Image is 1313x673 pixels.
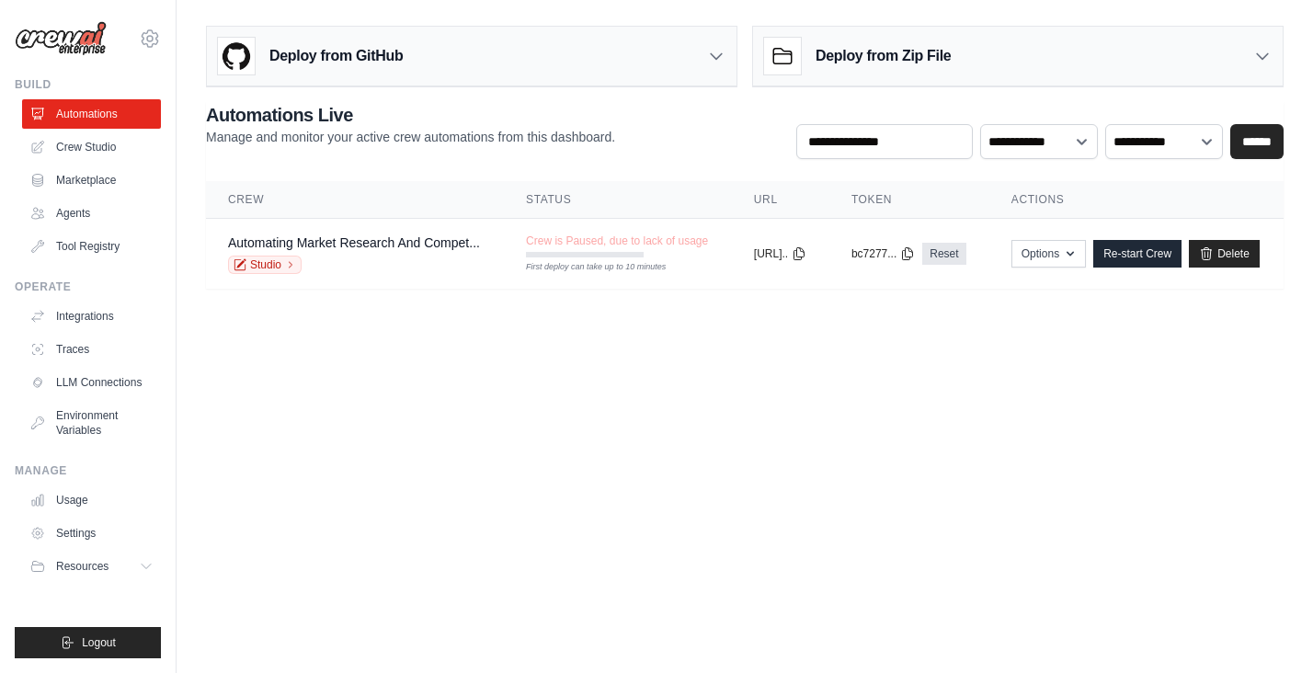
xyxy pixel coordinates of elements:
[851,246,915,261] button: bc7277...
[206,128,615,146] p: Manage and monitor your active crew automations from this dashboard.
[15,627,161,658] button: Logout
[22,199,161,228] a: Agents
[15,77,161,92] div: Build
[816,45,951,67] h3: Deploy from Zip File
[206,102,615,128] h2: Automations Live
[22,519,161,548] a: Settings
[82,635,116,650] span: Logout
[269,45,403,67] h3: Deploy from GitHub
[206,181,504,219] th: Crew
[22,99,161,129] a: Automations
[22,132,161,162] a: Crew Studio
[22,485,161,515] a: Usage
[732,181,829,219] th: URL
[22,302,161,331] a: Integrations
[228,235,480,250] a: Automating Market Research And Compet...
[1011,240,1086,268] button: Options
[526,261,644,274] div: First deploy can take up to 10 minutes
[526,234,708,248] span: Crew is Paused, due to lack of usage
[989,181,1284,219] th: Actions
[15,21,107,56] img: Logo
[15,279,161,294] div: Operate
[1189,240,1260,268] a: Delete
[22,335,161,364] a: Traces
[218,38,255,74] img: GitHub Logo
[22,368,161,397] a: LLM Connections
[22,165,161,195] a: Marketplace
[829,181,989,219] th: Token
[22,232,161,261] a: Tool Registry
[504,181,732,219] th: Status
[922,243,965,265] a: Reset
[15,463,161,478] div: Manage
[228,256,302,274] a: Studio
[22,552,161,581] button: Resources
[22,401,161,445] a: Environment Variables
[1093,240,1182,268] a: Re-start Crew
[56,559,108,574] span: Resources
